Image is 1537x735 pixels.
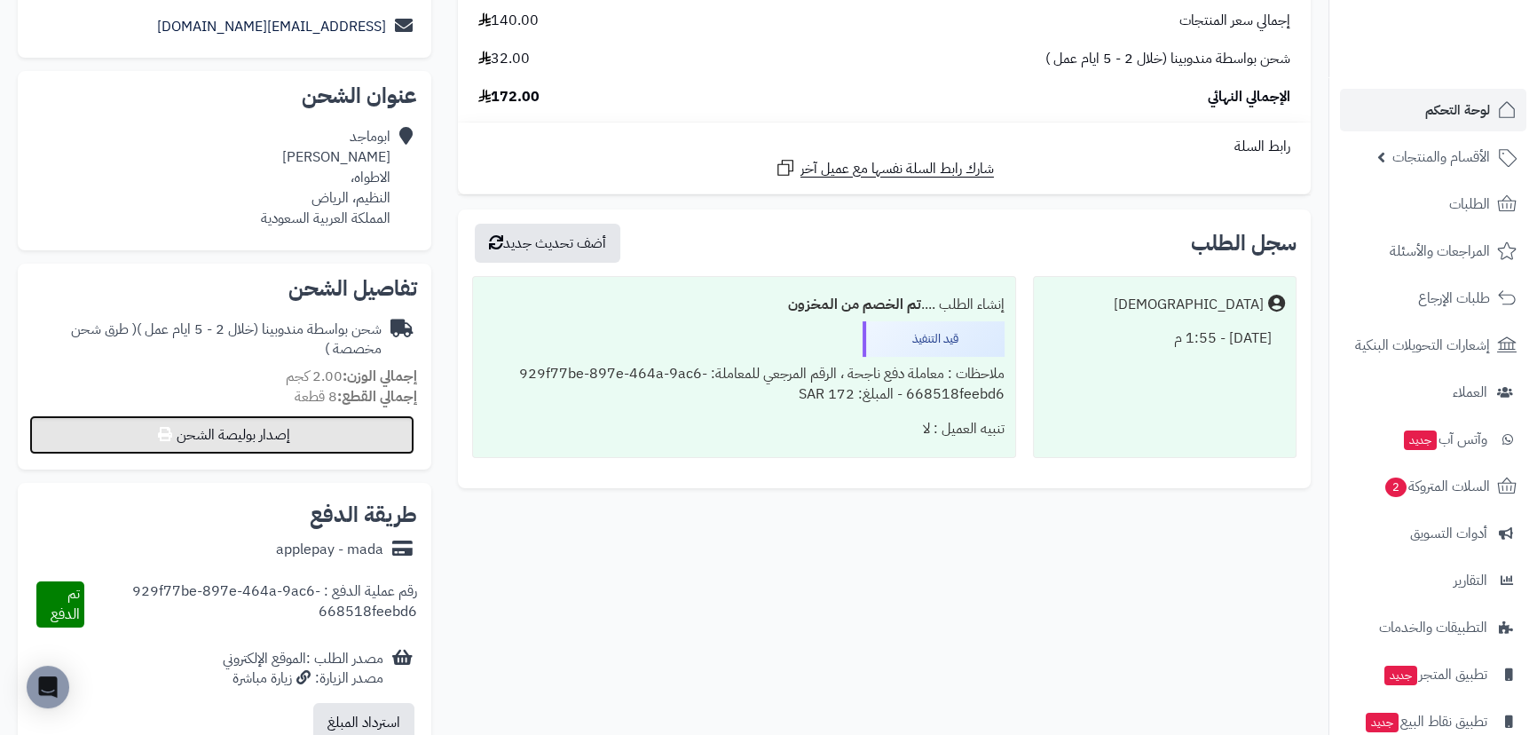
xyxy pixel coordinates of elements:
div: رقم عملية الدفع : 929f77be-897e-464a-9ac6-668518feebd6 [84,581,416,628]
span: ( طرق شحن مخصصة ) [71,319,382,360]
div: ابوماجد [PERSON_NAME] الاطواه، النظيم، الرياض المملكة العربية السعودية [261,127,390,228]
div: تنبيه العميل : لا [484,412,1005,447]
div: [DATE] - 1:55 م [1044,321,1285,356]
strong: إجمالي الوزن: [343,366,417,387]
span: جديد [1384,666,1417,685]
div: رابط السلة [465,137,1304,157]
span: 2 [1385,478,1407,497]
button: أضف تحديث جديد [475,224,620,263]
div: شحن بواسطة مندوبينا (خلال 2 - 5 ايام عمل ) [32,320,382,360]
span: شارك رابط السلة نفسها مع عميل آخر [800,159,994,179]
button: إصدار بوليصة الشحن [29,415,414,454]
span: 140.00 [478,11,539,31]
span: شحن بواسطة مندوبينا (خلال 2 - 5 ايام عمل ) [1045,49,1290,69]
span: التطبيقات والخدمات [1379,615,1487,640]
h3: سجل الطلب [1191,233,1297,254]
small: 2.00 كجم [286,366,417,387]
div: مصدر الزيارة: زيارة مباشرة [223,668,383,689]
div: [DEMOGRAPHIC_DATA] [1114,295,1264,315]
span: الإجمالي النهائي [1208,87,1290,107]
a: التطبيقات والخدمات [1340,606,1526,649]
div: إنشاء الطلب .... [484,288,1005,322]
span: الطلبات [1449,192,1490,217]
span: 172.00 [478,87,540,107]
div: مصدر الطلب :الموقع الإلكتروني [223,649,383,690]
span: 32.00 [478,49,530,69]
h2: عنوان الشحن [32,85,417,107]
a: العملاء [1340,371,1526,414]
a: شارك رابط السلة نفسها مع عميل آخر [775,157,994,179]
b: تم الخصم من المخزون [788,294,921,315]
span: تطبيق المتجر [1383,662,1487,687]
a: تطبيق المتجرجديد [1340,653,1526,696]
span: طلبات الإرجاع [1418,286,1490,311]
span: تم الدفع [51,583,80,625]
a: إشعارات التحويلات البنكية [1340,324,1526,367]
span: إجمالي سعر المنتجات [1179,11,1290,31]
span: جديد [1404,431,1437,450]
div: Open Intercom Messenger [27,666,69,708]
span: إشعارات التحويلات البنكية [1355,333,1490,358]
div: قيد التنفيذ [863,321,1005,357]
div: ملاحظات : معاملة دفع ناجحة ، الرقم المرجعي للمعاملة: 929f77be-897e-464a-9ac6-668518feebd6 - المبل... [484,357,1005,412]
span: لوحة التحكم [1425,98,1490,122]
span: التقارير [1454,568,1487,593]
span: وآتس آب [1402,427,1487,452]
a: الطلبات [1340,183,1526,225]
a: [EMAIL_ADDRESS][DOMAIN_NAME] [157,16,386,37]
a: أدوات التسويق [1340,512,1526,555]
span: جديد [1366,713,1399,732]
a: طلبات الإرجاع [1340,277,1526,320]
a: المراجعات والأسئلة [1340,230,1526,273]
span: السلات المتروكة [1383,474,1490,499]
span: أدوات التسويق [1410,521,1487,546]
a: السلات المتروكة2 [1340,465,1526,508]
span: تطبيق نقاط البيع [1364,709,1487,734]
div: applepay - mada [276,540,383,560]
span: المراجعات والأسئلة [1390,239,1490,264]
a: لوحة التحكم [1340,89,1526,131]
a: التقارير [1340,559,1526,602]
span: الأقسام والمنتجات [1392,145,1490,170]
small: 8 قطعة [295,386,417,407]
a: وآتس آبجديد [1340,418,1526,461]
span: العملاء [1453,380,1487,405]
strong: إجمالي القطع: [337,386,417,407]
h2: طريقة الدفع [310,504,417,526]
h2: تفاصيل الشحن [32,278,417,299]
